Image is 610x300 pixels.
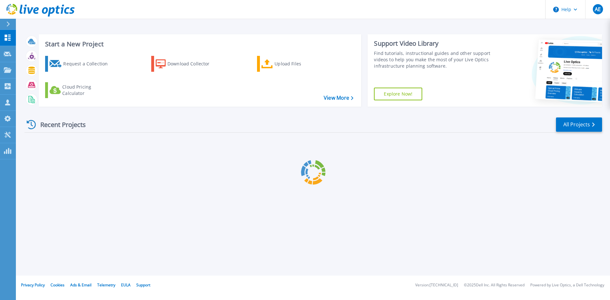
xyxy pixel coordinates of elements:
a: Explore Now! [374,88,422,100]
a: Ads & Email [70,282,91,288]
div: Download Collector [167,57,218,70]
li: Version: [TECHNICAL_ID] [415,283,458,287]
a: Upload Files [257,56,328,72]
a: Request a Collection [45,56,116,72]
div: Cloud Pricing Calculator [62,84,113,97]
a: Privacy Policy [21,282,45,288]
div: Support Video Library [374,39,493,48]
a: Download Collector [151,56,222,72]
div: Request a Collection [63,57,114,70]
a: Telemetry [97,282,115,288]
a: Cloud Pricing Calculator [45,82,116,98]
a: EULA [121,282,131,288]
a: Support [136,282,150,288]
a: All Projects [556,117,602,132]
a: View More [324,95,353,101]
h3: Start a New Project [45,41,353,48]
a: Cookies [51,282,64,288]
div: Find tutorials, instructional guides and other support videos to help you make the most of your L... [374,50,493,69]
li: Powered by Live Optics, a Dell Technology [530,283,604,287]
div: Upload Files [274,57,325,70]
span: AE [595,7,601,12]
div: Recent Projects [24,117,94,132]
li: © 2025 Dell Inc. All Rights Reserved [464,283,525,287]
